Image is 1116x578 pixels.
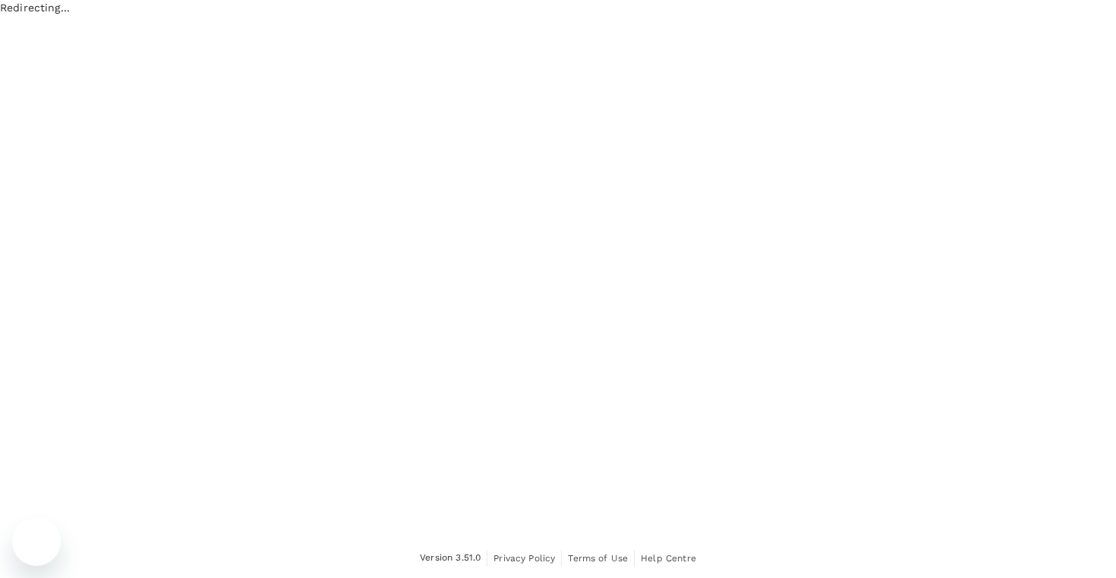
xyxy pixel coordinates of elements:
span: Version 3.51.0 [420,551,481,566]
a: Help Centre [641,550,696,567]
span: Privacy Policy [493,553,555,564]
iframe: Button to launch messaging window [12,517,61,566]
a: Terms of Use [568,550,628,567]
a: Privacy Policy [493,550,555,567]
span: Help Centre [641,553,696,564]
span: Terms of Use [568,553,628,564]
